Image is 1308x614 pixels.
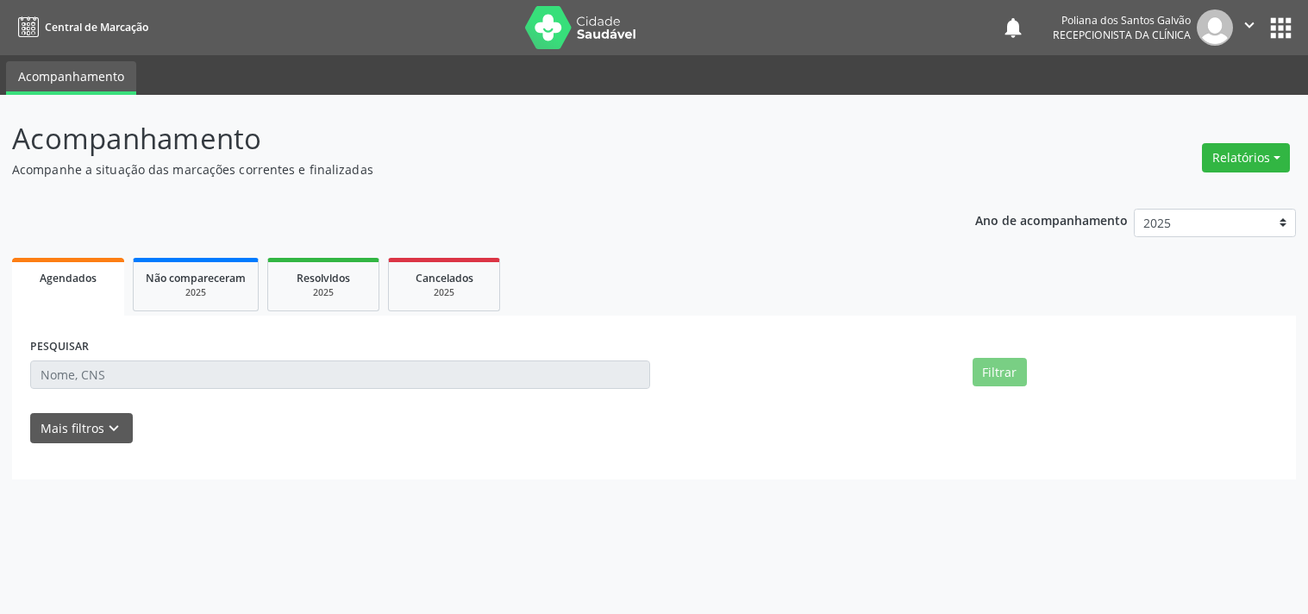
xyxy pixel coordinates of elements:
i:  [1240,16,1259,34]
div: 2025 [146,286,246,299]
span: Resolvidos [297,271,350,285]
button: Relatórios [1202,143,1290,172]
img: img [1197,9,1233,46]
input: Nome, CNS [30,360,650,390]
button: Mais filtroskeyboard_arrow_down [30,413,133,443]
button: Filtrar [973,358,1027,387]
p: Acompanhamento [12,117,911,160]
span: Recepcionista da clínica [1053,28,1191,42]
span: Não compareceram [146,271,246,285]
span: Central de Marcação [45,20,148,34]
label: PESQUISAR [30,334,89,360]
button: notifications [1001,16,1025,40]
span: Agendados [40,271,97,285]
a: Central de Marcação [12,13,148,41]
div: Poliana dos Santos Galvão [1053,13,1191,28]
div: 2025 [401,286,487,299]
a: Acompanhamento [6,61,136,95]
span: Cancelados [416,271,473,285]
button: apps [1266,13,1296,43]
i: keyboard_arrow_down [104,419,123,438]
div: 2025 [280,286,366,299]
p: Acompanhe a situação das marcações correntes e finalizadas [12,160,911,179]
button:  [1233,9,1266,46]
p: Ano de acompanhamento [975,209,1128,230]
